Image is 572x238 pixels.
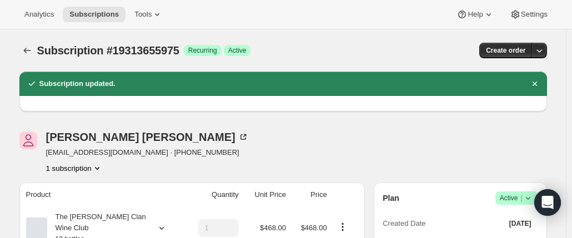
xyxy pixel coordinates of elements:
span: Settings [521,10,548,19]
button: Help [450,7,500,22]
button: Analytics [18,7,61,22]
span: [DATE] [509,219,531,228]
span: Create order [486,46,525,55]
span: $468.00 [260,224,286,232]
div: Open Intercom Messenger [534,189,561,216]
th: Quantity [183,183,242,207]
th: Price [289,183,330,207]
button: Create order [479,43,532,58]
h2: Subscription updated. [39,78,116,89]
button: Settings [503,7,554,22]
th: Unit Price [242,183,289,207]
span: Tools [134,10,152,19]
button: Subscriptions [63,7,126,22]
th: Product [19,183,183,207]
button: Subscriptions [19,43,35,58]
span: Subscription #19313655975 [37,44,179,57]
span: Help [468,10,483,19]
span: Analytics [24,10,54,19]
span: Recurring [188,46,217,55]
button: [DATE] [503,216,538,231]
button: Tools [128,7,169,22]
h2: Plan [383,193,399,204]
button: Product actions [334,221,352,233]
span: Eric Curtis [19,131,37,149]
div: [PERSON_NAME] [PERSON_NAME] [46,131,249,143]
span: | [520,194,522,202]
span: $468.00 [301,224,327,232]
button: Product actions [46,163,103,174]
span: Active [500,193,534,204]
span: [EMAIL_ADDRESS][DOMAIN_NAME] · [PHONE_NUMBER] [46,147,249,158]
span: Subscriptions [69,10,119,19]
span: Created Date [383,218,425,229]
span: Active [228,46,247,55]
button: Dismiss notification [527,76,543,92]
